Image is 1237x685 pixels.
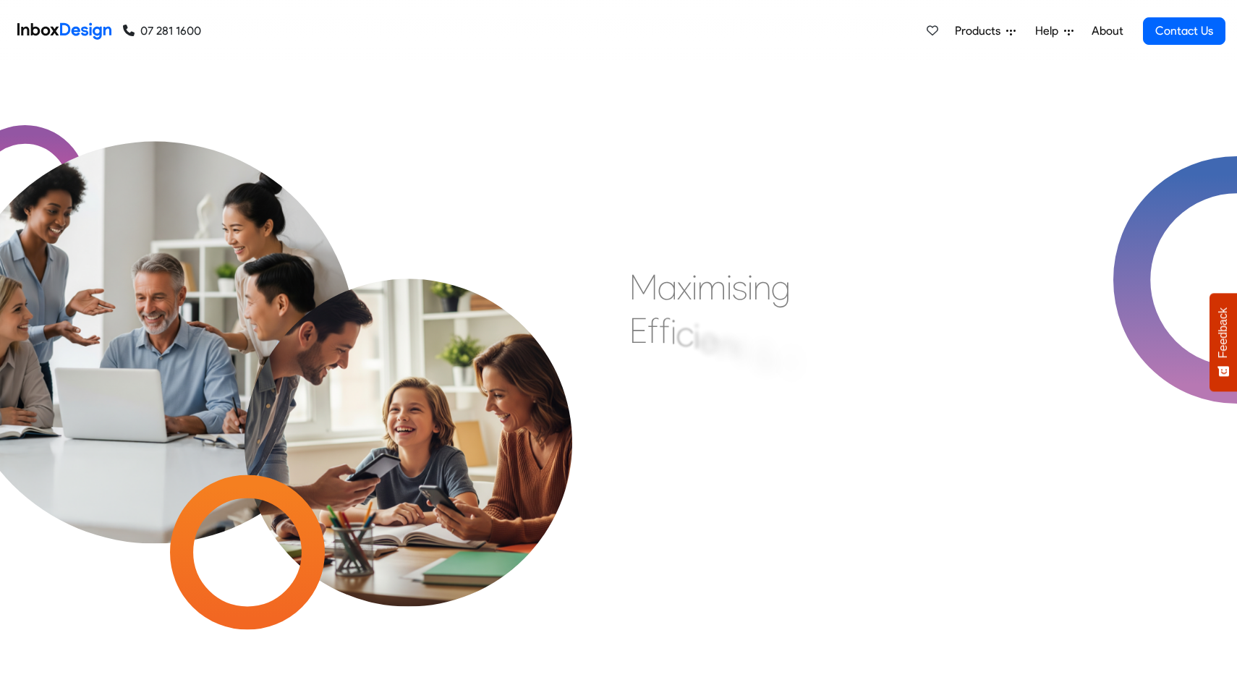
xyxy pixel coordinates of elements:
div: f [647,309,659,352]
div: n [802,349,820,393]
div: i [692,265,697,309]
div: e [700,318,718,362]
div: n [718,323,736,366]
div: E [629,309,647,352]
a: Products [949,17,1021,46]
div: & [755,334,775,378]
a: Help [1029,17,1079,46]
div: f [659,309,671,352]
div: i [694,315,700,358]
div: m [697,265,726,309]
div: i [726,265,732,309]
span: Products [955,22,1006,40]
a: Contact Us [1143,17,1225,45]
div: i [671,310,676,354]
div: g [771,265,791,309]
div: n [753,265,771,309]
div: c [676,312,694,355]
img: parents_with_child.png [203,197,613,606]
div: M [629,265,658,309]
a: 07 281 1600 [123,22,201,40]
div: x [677,265,692,309]
div: a [658,265,677,309]
div: Maximising Efficient & Engagement, Connecting Schools, Families, and Students. [629,265,980,482]
div: t [736,328,747,371]
span: Feedback [1217,307,1230,358]
span: Help [1035,22,1064,40]
a: About [1087,17,1127,46]
button: Feedback - Show survey [1210,293,1237,391]
div: s [732,265,747,309]
div: E [784,341,802,385]
div: i [747,265,753,309]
